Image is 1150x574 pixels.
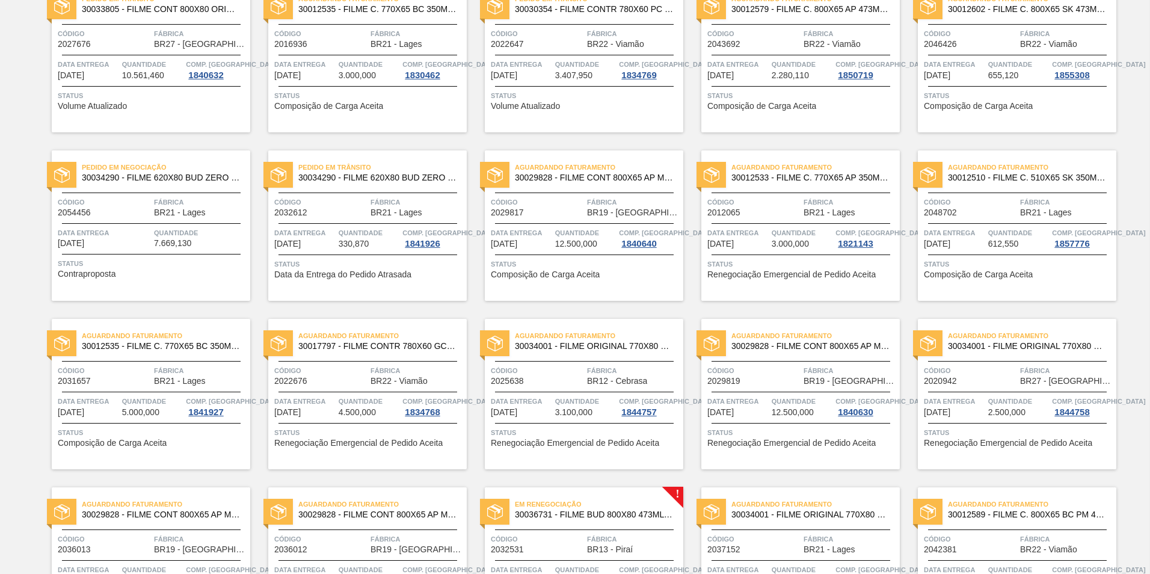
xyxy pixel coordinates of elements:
span: Código [274,196,367,208]
a: Comp. [GEOGRAPHIC_DATA]1841927 [186,395,247,417]
a: statusAguardando Faturamento30012535 - FILME C. 770X65 BC 350ML C12 429Código2031657FábricaBR21 -... [34,319,250,469]
span: Aguardando Faturamento [298,330,467,342]
span: BR21 - Lages [154,377,206,386]
span: 30034001 - FILME ORIGINAL 770X80 350X12 MP [515,342,674,351]
span: 2042381 [924,545,957,554]
span: Quantidade [339,58,400,70]
span: Status [491,258,680,270]
a: Comp. [GEOGRAPHIC_DATA]1830462 [402,58,464,80]
span: Composição de Carga Aceita [707,102,816,111]
span: Fábrica [804,196,897,208]
img: status [704,504,719,520]
a: Comp. [GEOGRAPHIC_DATA]1841926 [402,227,464,248]
span: Comp. Carga [619,227,712,239]
span: 30017797 - FILME CONTR 780X60 GCA ZERO 350ML NIV22 [298,342,457,351]
span: 31/10/2025 [924,408,950,417]
span: Comp. Carga [619,395,712,407]
a: Comp. [GEOGRAPHIC_DATA]1844758 [1052,395,1113,417]
span: Data Entrega [924,395,985,407]
span: BR21 - Lages [154,208,206,217]
span: Status [491,90,680,102]
span: Quantidade [988,395,1050,407]
span: Aguardando Faturamento [82,330,250,342]
span: 30012535 - FILME C. 770X65 BC 350ML C12 429 [82,342,241,351]
span: Aguardando Faturamento [731,330,900,342]
span: Código [924,365,1017,377]
span: 2046426 [924,40,957,49]
span: Código [924,196,1017,208]
span: 2029817 [491,208,524,217]
a: statusAguardando Faturamento30034001 - FILME ORIGINAL 770X80 350X12 MPCódigo2020942FábricaBR27 - ... [900,319,1116,469]
span: Composição de Carga Aceita [491,270,600,279]
span: BR22 - Viamão [1020,40,1077,49]
span: Comp. Carga [835,58,929,70]
span: Status [924,258,1113,270]
span: 22/10/2025 [58,408,84,417]
span: 20/10/2025 [707,71,734,80]
span: Código [707,533,801,545]
span: BR13 - Piraí [587,545,633,554]
div: 1834768 [402,407,442,417]
span: 30012533 - FILME C. 770X65 AP 350ML C12 429 [731,173,890,182]
span: Fábrica [587,533,680,545]
img: status [920,504,936,520]
span: Fábrica [154,365,247,377]
span: Status [274,258,464,270]
span: Aguardando Faturamento [948,161,1116,173]
span: BR27 - Nova Minas [154,40,247,49]
span: Data Entrega [924,58,985,70]
span: 2043692 [707,40,740,49]
span: 5.000,000 [122,408,159,417]
a: statusAguardando Faturamento30012533 - FILME C. 770X65 AP 350ML C12 429Código2012065FábricaBR21 -... [683,150,900,301]
span: Fábrica [371,365,464,377]
span: Status [491,427,680,439]
a: statusPedido em Trânsito30034290 - FILME 620X80 BUD ZERO 350 SLK C8Código2032612FábricaBR21 - Lag... [250,150,467,301]
span: 30029828 - FILME CONT 800X65 AP MP 473 C12 429 [731,342,890,351]
a: Comp. [GEOGRAPHIC_DATA]1855308 [1052,58,1113,80]
span: BR22 - Viamão [1020,545,1077,554]
span: Status [58,258,247,270]
span: BR21 - Lages [804,208,855,217]
span: 31/10/2025 [491,408,517,417]
span: Status [924,90,1113,102]
a: statusAguardando Faturamento30029828 - FILME CONT 800X65 AP MP 473 C12 429Código2029819FábricaBR1... [683,319,900,469]
span: 2027676 [58,40,91,49]
span: Fábrica [587,365,680,377]
div: 1841926 [402,239,442,248]
span: 30034290 - FILME 620X80 BUD ZERO 350 SLK C8 [298,173,457,182]
img: status [271,167,286,183]
span: 30012579 - FILME C. 800X65 AP 473ML C12 429 [731,5,890,14]
span: Data Entrega [58,395,119,407]
span: Composição de Carga Aceita [58,439,167,448]
span: Fábrica [804,365,897,377]
span: BR12 - Cebrasa [587,377,647,386]
span: 2036013 [58,545,91,554]
span: Status [58,427,247,439]
span: 2012065 [707,208,740,217]
span: 22/10/2025 [491,239,517,248]
span: 2054456 [58,208,91,217]
span: Comp. Carga [186,58,279,70]
a: statusAguardando Faturamento30034001 - FILME ORIGINAL 770X80 350X12 MPCódigo2025638FábricaBR12 - ... [467,319,683,469]
a: Comp. [GEOGRAPHIC_DATA]1834768 [402,395,464,417]
a: Comp. [GEOGRAPHIC_DATA]1840632 [186,58,247,80]
span: Data Entrega [274,58,336,70]
span: Quantidade [339,395,400,407]
span: Data Entrega [707,58,769,70]
span: Fábrica [1020,533,1113,545]
span: Fábrica [371,28,464,40]
img: status [54,504,70,520]
span: 2032612 [274,208,307,217]
span: Código [491,28,584,40]
span: Comp. Carga [1052,395,1145,407]
span: Código [58,196,151,208]
span: 30030354 - FILME CONTR 780X60 PC LT350 NIV24 [515,5,674,14]
a: Comp. [GEOGRAPHIC_DATA]1850719 [835,58,897,80]
span: Código [924,28,1017,40]
span: 11/10/2025 [58,71,84,80]
span: Data Entrega [58,227,151,239]
span: Quantidade [772,395,833,407]
span: Fábrica [1020,365,1113,377]
span: Data Entrega [58,58,119,70]
img: status [487,167,503,183]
